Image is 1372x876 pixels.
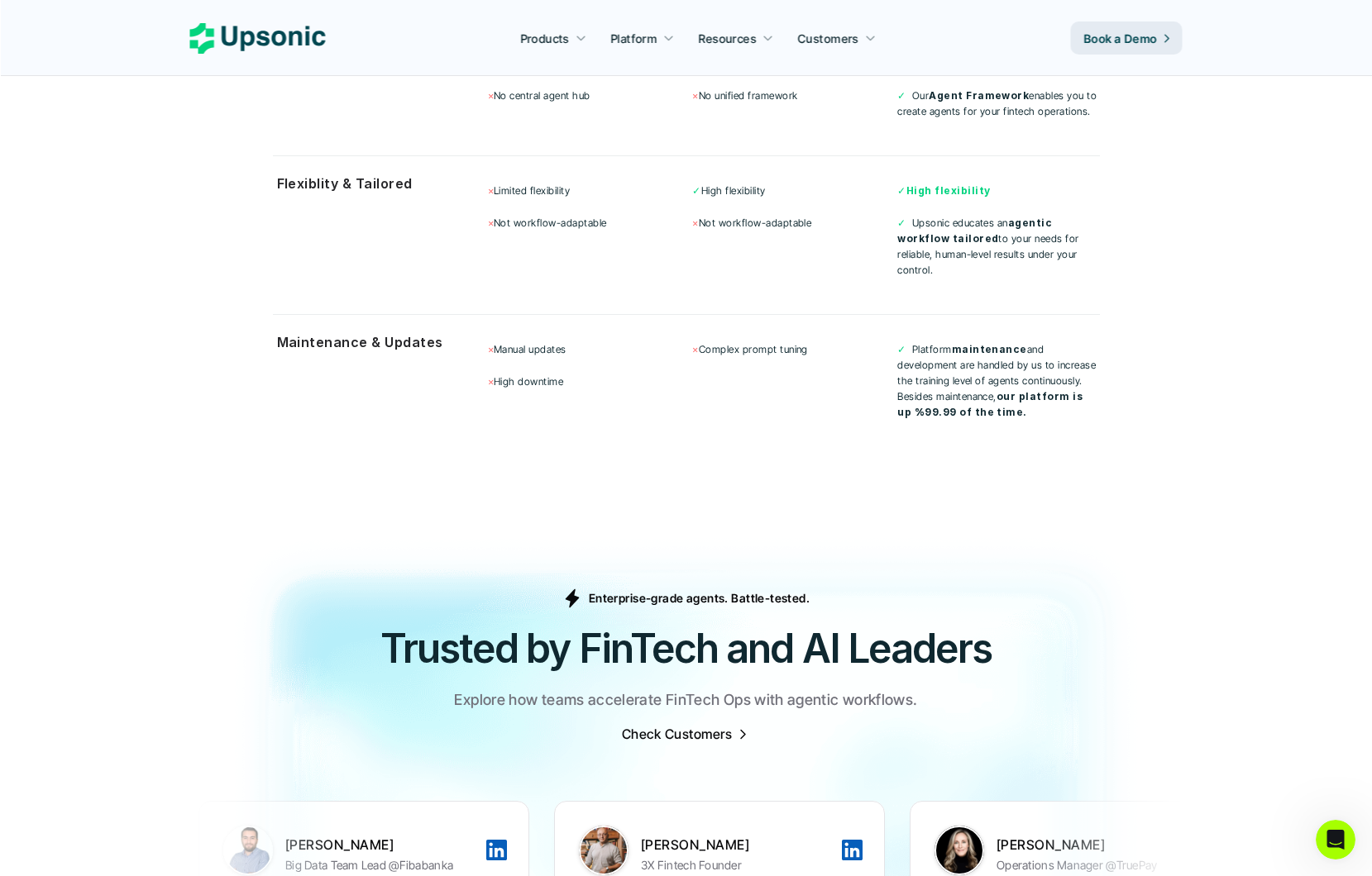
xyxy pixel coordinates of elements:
[692,343,698,355] span: ×
[897,343,906,355] span: ✓
[692,215,894,231] p: Not workflow-adaptable
[897,217,906,229] span: ✓
[897,89,906,102] span: ✓
[488,341,690,357] p: Manual updates
[589,589,810,607] p: Enterprise-grade agents. Battle-tested.
[284,26,314,56] div: Close
[692,341,894,357] p: Complex prompt tuning
[488,343,494,355] span: ×
[641,836,839,854] p: [PERSON_NAME]
[285,836,484,854] p: [PERSON_NAME]
[929,89,1029,102] strong: Agent Framework
[17,194,314,257] div: Send us a messageWe will reply as soon as we can
[692,184,700,197] span: ✓
[488,183,690,198] p: Limited flexibility
[488,375,494,388] span: ×
[897,88,1099,119] p: Our enables you to create agents for your fintech operations.
[520,30,569,47] p: Products
[622,725,732,743] p: Check Customers
[33,31,146,58] img: logo
[897,215,1099,279] p: Upsonic educates an to your needs for reliable, human-level results under your control.
[277,331,471,355] p: Maintenance & Updates
[64,557,101,569] span: Home
[488,89,494,102] span: ×
[692,88,894,103] p: No unified framework
[897,341,1099,421] p: Platform and development are handled by us to increase the training level of agents continuously....
[953,232,999,245] strong: tailored
[897,183,1099,198] p: ✓
[641,855,742,875] p: 3X Fintech Founder
[488,217,494,229] span: ×
[1071,21,1183,55] a: Book a Demo
[699,30,757,47] p: Resources
[225,26,258,60] div: Profile image for Mehmet
[220,557,277,569] span: Messages
[692,217,698,229] span: ×
[190,621,1183,676] h2: Trusted by FinTech and AI Leaders
[165,516,331,582] button: Messages
[997,836,1195,854] p: [PERSON_NAME]
[277,172,471,196] p: Flexiblity & Tailored
[906,184,991,197] strong: High flexibility
[33,145,298,174] p: How can we help?
[285,855,453,875] p: Big Data Team Lead @Fibabanka
[33,117,298,145] p: Hi there 👋
[488,88,690,103] p: No central agent hub
[798,30,859,47] p: Customers
[488,184,494,197] span: ×
[692,89,698,102] span: ×
[1316,820,1355,859] iframe: Intercom live chat
[488,374,690,389] p: High downtime
[610,30,657,47] p: Platform
[488,215,690,231] p: Not workflow-adaptable
[34,226,276,243] div: We will reply as soon as we can
[692,183,894,198] p: High flexibility
[622,725,749,743] a: Check Customers
[997,855,1158,875] p: Operations Manager @TruePay
[1084,30,1158,47] p: Book a Demo
[454,688,917,712] p: Explore how teams accelerate FinTech Ops with agentic workflows.
[952,343,1027,355] strong: maintenance
[510,23,596,53] a: Products
[34,208,276,226] div: Send us a message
